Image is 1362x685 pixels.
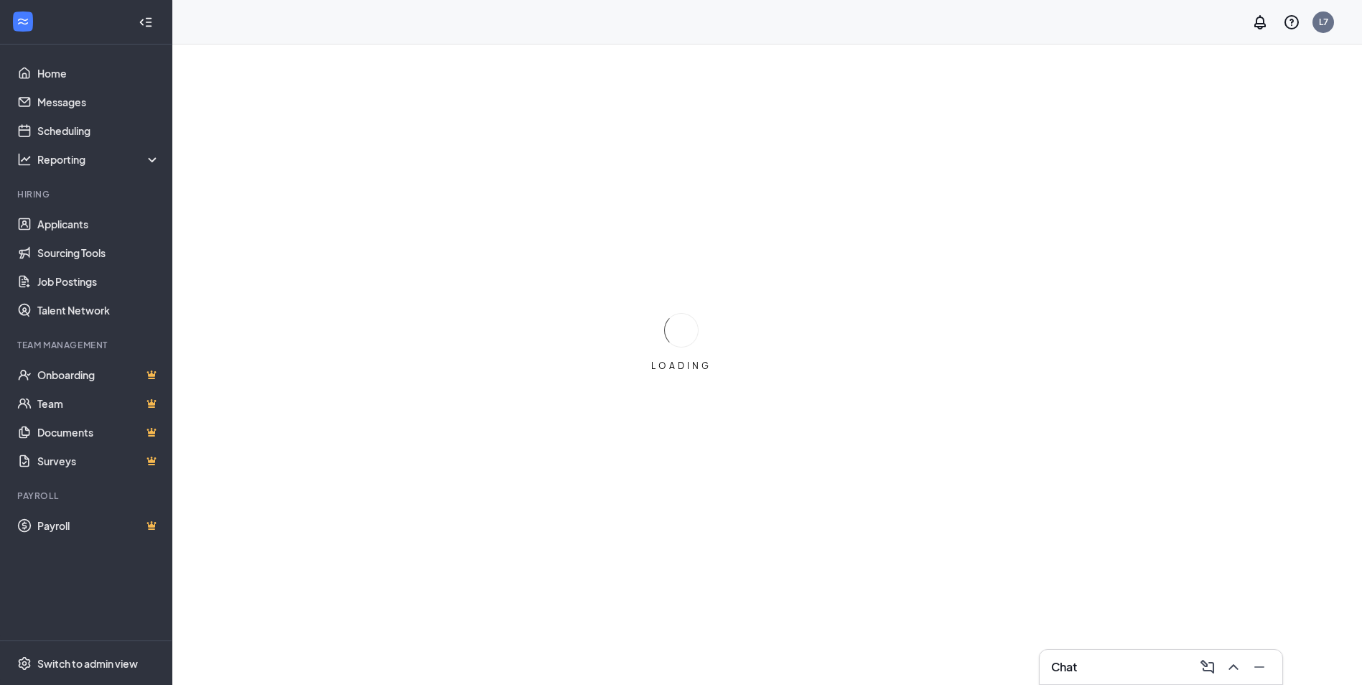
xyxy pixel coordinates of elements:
svg: Notifications [1251,14,1269,31]
div: Team Management [17,339,157,351]
svg: QuestionInfo [1283,14,1300,31]
a: Home [37,59,160,88]
a: Job Postings [37,267,160,296]
svg: ChevronUp [1225,658,1242,676]
a: SurveysCrown [37,447,160,475]
a: DocumentsCrown [37,418,160,447]
div: L7 [1319,16,1328,28]
a: Sourcing Tools [37,238,160,267]
svg: Settings [17,656,32,671]
div: LOADING [645,360,717,372]
h3: Chat [1051,659,1077,675]
button: ComposeMessage [1196,656,1219,679]
svg: WorkstreamLogo [16,14,30,29]
a: TeamCrown [37,389,160,418]
a: Messages [37,88,160,116]
a: PayrollCrown [37,511,160,540]
svg: ComposeMessage [1199,658,1216,676]
svg: Minimize [1251,658,1268,676]
button: ChevronUp [1222,656,1245,679]
a: Applicants [37,210,160,238]
div: Hiring [17,188,157,200]
a: Talent Network [37,296,160,325]
svg: Analysis [17,152,32,167]
a: OnboardingCrown [37,360,160,389]
svg: Collapse [139,15,153,29]
div: Payroll [17,490,157,502]
div: Switch to admin view [37,656,138,671]
a: Scheduling [37,116,160,145]
div: Reporting [37,152,161,167]
button: Minimize [1248,656,1271,679]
